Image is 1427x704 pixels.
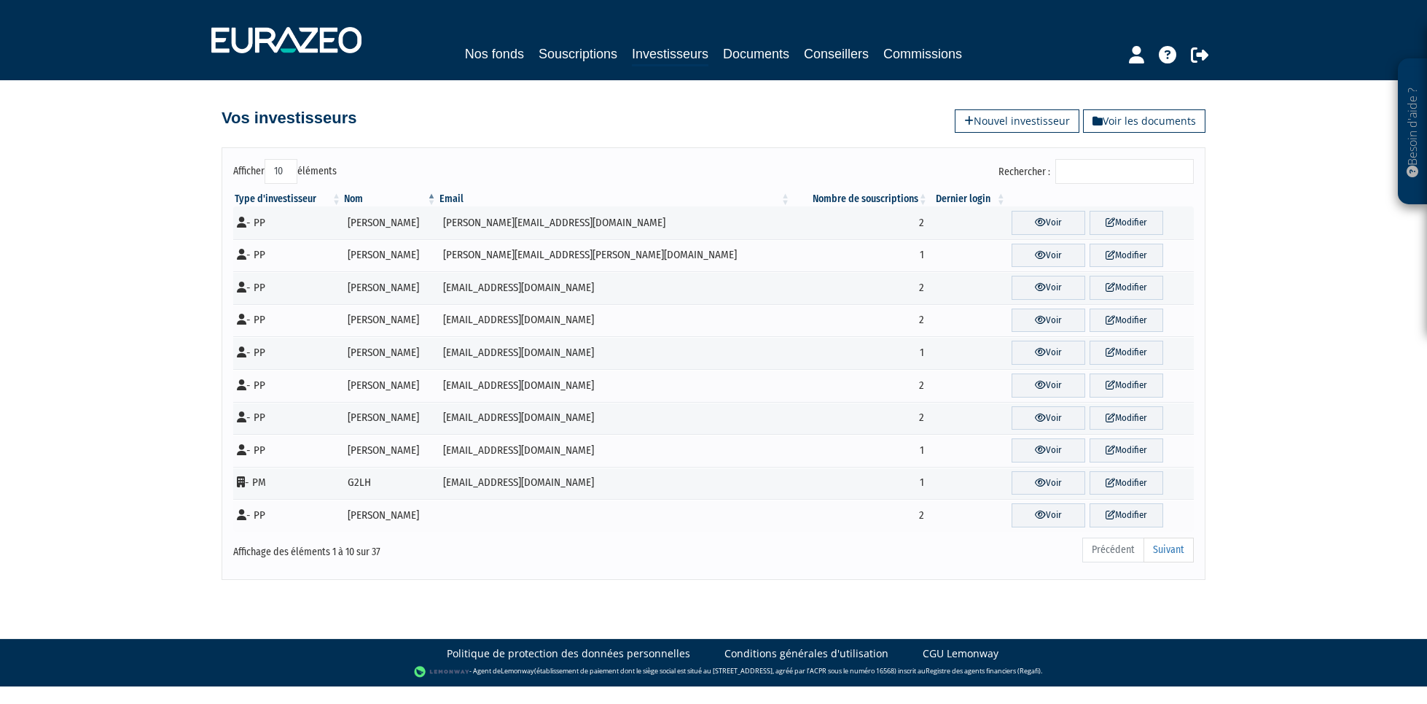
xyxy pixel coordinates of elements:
[447,646,690,661] a: Politique de protection des données personnelles
[1012,471,1085,495] a: Voir
[233,239,343,272] td: - PP
[1012,503,1085,527] a: Voir
[233,304,343,337] td: - PP
[632,44,708,66] a: Investisseurs
[1083,109,1205,133] a: Voir les documents
[211,27,361,53] img: 1732889491-logotype_eurazeo_blanc_rvb.png
[265,159,297,184] select: Afficheréléments
[791,402,929,435] td: 2
[1143,538,1194,562] a: Suivant
[414,665,470,679] img: logo-lemonway.png
[438,336,792,369] td: [EMAIL_ADDRESS][DOMAIN_NAME]
[233,192,343,206] th: Type d'investisseur : activer pour trier la colonne par ordre croissant
[929,192,1007,206] th: Dernier login : activer pour trier la colonne par ordre croissant
[955,109,1079,133] a: Nouvel investisseur
[923,646,998,661] a: CGU Lemonway
[465,44,524,64] a: Nos fonds
[791,304,929,337] td: 2
[438,369,792,402] td: [EMAIL_ADDRESS][DOMAIN_NAME]
[1012,244,1085,268] a: Voir
[1012,374,1085,398] a: Voir
[233,536,621,560] div: Affichage des éléments 1 à 10 sur 37
[1404,66,1421,198] p: Besoin d'aide ?
[1090,341,1163,365] a: Modifier
[926,666,1041,676] a: Registre des agents financiers (Regafi)
[1012,276,1085,300] a: Voir
[791,336,929,369] td: 1
[438,192,792,206] th: Email : activer pour trier la colonne par ordre croissant
[222,109,356,127] h4: Vos investisseurs
[343,304,437,337] td: [PERSON_NAME]
[1090,276,1163,300] a: Modifier
[791,192,929,206] th: Nombre de souscriptions : activer pour trier la colonne par ordre croissant
[791,434,929,467] td: 1
[1012,211,1085,235] a: Voir
[438,271,792,304] td: [EMAIL_ADDRESS][DOMAIN_NAME]
[438,434,792,467] td: [EMAIL_ADDRESS][DOMAIN_NAME]
[1012,309,1085,333] a: Voir
[343,434,437,467] td: [PERSON_NAME]
[998,159,1194,184] label: Rechercher :
[723,44,789,64] a: Documents
[791,369,929,402] td: 2
[233,159,337,184] label: Afficher éléments
[1090,406,1163,430] a: Modifier
[501,666,534,676] a: Lemonway
[233,434,343,467] td: - PP
[343,206,437,239] td: [PERSON_NAME]
[1090,374,1163,398] a: Modifier
[343,192,437,206] th: Nom : activer pour trier la colonne par ordre d&eacute;croissant
[233,206,343,239] td: - PP
[233,336,343,369] td: - PP
[1007,192,1194,206] th: &nbsp;
[343,499,437,532] td: [PERSON_NAME]
[1090,438,1163,463] a: Modifier
[791,499,929,532] td: 2
[233,271,343,304] td: - PP
[343,369,437,402] td: [PERSON_NAME]
[791,467,929,500] td: 1
[1090,471,1163,495] a: Modifier
[1090,244,1163,268] a: Modifier
[1090,211,1163,235] a: Modifier
[233,369,343,402] td: - PP
[438,402,792,435] td: [EMAIL_ADDRESS][DOMAIN_NAME]
[1012,438,1085,463] a: Voir
[1012,406,1085,430] a: Voir
[1090,503,1163,527] a: Modifier
[1012,341,1085,365] a: Voir
[343,239,437,272] td: [PERSON_NAME]
[883,44,962,64] a: Commissions
[233,402,343,435] td: - PP
[438,467,792,500] td: [EMAIL_ADDRESS][DOMAIN_NAME]
[438,239,792,272] td: [PERSON_NAME][EMAIL_ADDRESS][PERSON_NAME][DOMAIN_NAME]
[343,402,437,435] td: [PERSON_NAME]
[791,206,929,239] td: 2
[15,665,1412,679] div: - Agent de (établissement de paiement dont le siège social est situé au [STREET_ADDRESS], agréé p...
[724,646,888,661] a: Conditions générales d'utilisation
[1055,159,1194,184] input: Rechercher :
[438,206,792,239] td: [PERSON_NAME][EMAIL_ADDRESS][DOMAIN_NAME]
[343,467,437,500] td: G2LH
[343,271,437,304] td: [PERSON_NAME]
[233,499,343,532] td: - PP
[539,44,617,64] a: Souscriptions
[1090,309,1163,333] a: Modifier
[791,239,929,272] td: 1
[804,44,869,64] a: Conseillers
[343,336,437,369] td: [PERSON_NAME]
[438,304,792,337] td: [EMAIL_ADDRESS][DOMAIN_NAME]
[233,467,343,500] td: - PM
[791,271,929,304] td: 2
